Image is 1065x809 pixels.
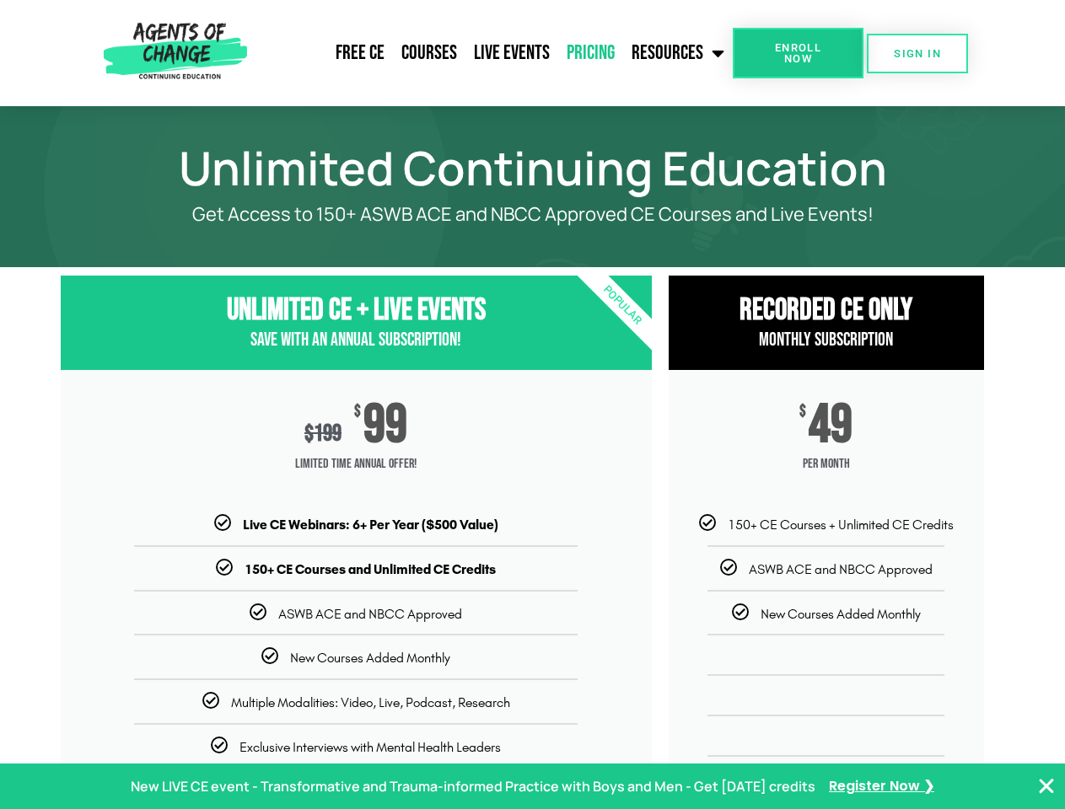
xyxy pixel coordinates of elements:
[1036,776,1057,796] button: Close Banner
[231,694,510,710] span: Multiple Modalities: Video, Live, Podcast, Research
[243,517,498,533] b: Live CE Webinars: 6+ Per Year ($500 Value)
[761,606,921,622] span: New Courses Added Monthly
[61,447,652,481] span: Limited Time Annual Offer!
[354,404,361,421] span: $
[669,447,984,481] span: per month
[867,34,968,73] a: SIGN IN
[749,561,933,577] span: ASWB ACE and NBCC Approved
[52,148,1014,187] h1: Unlimited Continuing Education
[239,739,501,755] span: Exclusive Interviews with Mental Health Leaders
[120,204,946,225] p: Get Access to 150+ ASWB ACE and NBCC Approved CE Courses and Live Events!
[250,329,461,351] span: Save with an Annual Subscription!
[809,404,853,447] span: 49
[254,32,733,74] nav: Menu
[799,404,806,421] span: $
[290,650,450,666] span: New Courses Added Monthly
[245,561,496,577] b: 150+ CE Courses and Unlimited CE Credits
[363,404,407,447] span: 99
[728,517,954,533] span: 150+ CE Courses + Unlimited CE Credits
[393,32,465,74] a: Courses
[558,32,623,74] a: Pricing
[278,606,462,622] span: ASWB ACE and NBCC Approved
[669,292,984,329] h3: RECORDED CE ONly
[465,32,558,74] a: Live Events
[327,32,393,74] a: Free CE
[733,28,863,78] a: Enroll Now
[131,774,815,799] p: New LIVE CE event - Transformative and Trauma-informed Practice with Boys and Men - Get [DATE] cr...
[304,420,314,447] span: $
[61,292,652,329] h3: Unlimited CE + Live Events
[829,774,934,799] a: Register Now ❯
[623,32,733,74] a: Resources
[760,42,836,64] span: Enroll Now
[894,48,941,59] span: SIGN IN
[524,208,719,403] div: Popular
[304,420,342,447] div: 199
[759,329,893,351] span: Monthly Subscription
